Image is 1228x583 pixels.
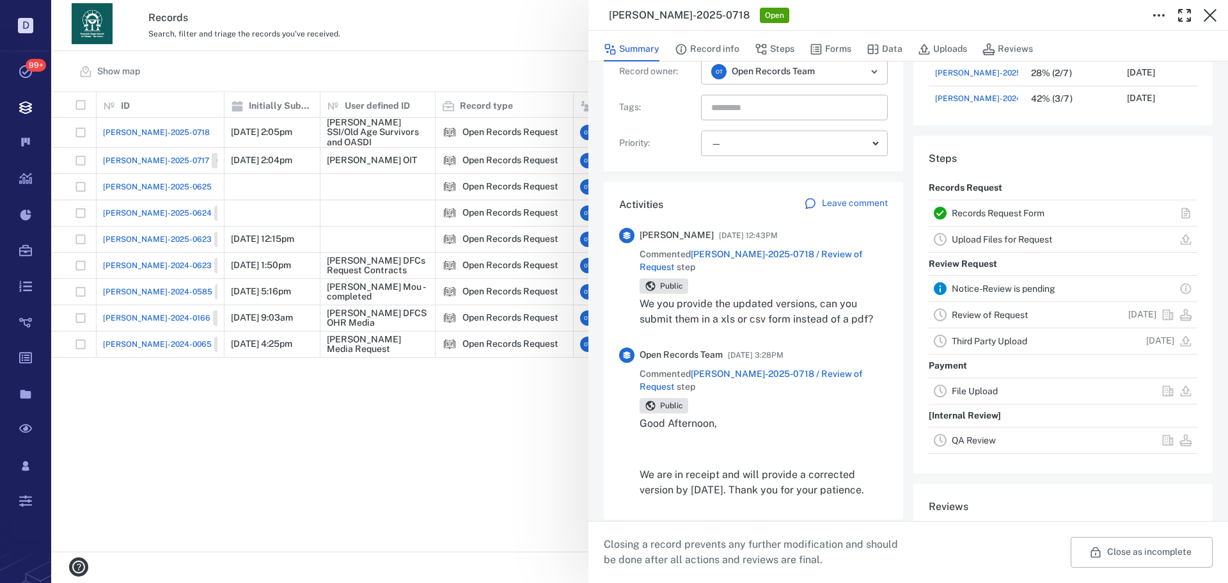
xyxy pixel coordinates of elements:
[728,347,783,363] span: [DATE] 3:28PM
[929,499,1197,515] h6: Reviews
[640,368,888,393] span: Commented step
[640,416,888,431] p: Good Afternoon,
[822,197,888,210] p: Leave comment
[675,37,739,61] button: Record info
[657,401,686,411] span: Public
[640,296,888,327] p: We you provide the updated versions, can you submit them in a xls or csv form instead of a pdf?
[804,197,888,212] a: Leave comment
[982,37,1033,61] button: Reviews
[913,484,1213,566] div: ReviewsThere is nothing here yet
[952,208,1044,218] a: Records Request Form
[929,454,998,477] p: Record Delivery
[1128,308,1156,321] p: [DATE]
[719,228,778,243] span: [DATE] 12:43PM
[762,10,787,21] span: Open
[929,177,1002,200] p: Records Request
[26,59,46,72] span: 99+
[640,467,888,498] p: We are in receipt and will provide a corrected version by [DATE]. Thank you for your patience.
[952,310,1028,320] a: Review of Request
[640,248,888,273] span: Commented step
[952,435,996,445] a: QA Review
[935,91,1082,106] a: [PERSON_NAME]-2024-0623
[619,197,663,212] h6: Activities
[952,234,1052,244] a: Upload Files for Request
[640,229,714,242] span: [PERSON_NAME]
[619,137,696,150] p: Priority :
[1127,67,1155,79] p: [DATE]
[1172,3,1197,28] button: Toggle Fullscreen
[711,136,867,151] div: —
[935,65,1079,81] a: [PERSON_NAME]-2025-0717
[1031,68,1072,78] div: 28% (2/7)
[604,37,659,61] button: Summary
[18,18,33,33] p: D
[952,386,998,396] a: File Upload
[619,65,696,78] p: Record owner :
[935,93,1044,104] span: [PERSON_NAME]-2024-0623
[657,281,686,292] span: Public
[1031,94,1073,104] div: 42% (3/7)
[865,63,883,81] button: Open
[929,253,997,276] p: Review Request
[867,37,902,61] button: Data
[640,349,723,362] span: Open Records Team
[604,182,903,530] div: ActivitiesLeave comment[PERSON_NAME][DATE] 12:43PMCommented[PERSON_NAME]-2025-0718 / Review of Re...
[913,136,1213,484] div: StepsRecords RequestRecords Request FormUpload Files for RequestReview RequestNotice-Review is pe...
[1071,537,1213,568] button: Close as incomplete
[918,37,967,61] button: Uploads
[1146,3,1172,28] button: Toggle to Edit Boxes
[609,8,750,23] h3: [PERSON_NAME]-2025-0718
[1146,335,1174,347] p: [DATE]
[935,67,1041,79] span: [PERSON_NAME]-2025-0717
[755,37,794,61] button: Steps
[929,404,1001,427] p: [Internal Review]
[732,65,815,78] span: Open Records Team
[1197,3,1223,28] button: Close
[1127,92,1155,105] p: [DATE]
[640,249,863,272] a: [PERSON_NAME]-2025-0718 / Review of Request
[711,64,727,79] div: O T
[604,537,908,568] p: Closing a record prevents any further modification and should be done after all actions and revie...
[619,101,696,114] p: Tags :
[929,355,967,378] p: Payment
[810,37,851,61] button: Forms
[952,336,1027,346] a: Third Party Upload
[29,9,55,20] span: Help
[952,284,1055,294] a: Notice-Review is pending
[929,151,1197,166] h6: Steps
[640,369,863,392] a: [PERSON_NAME]-2025-0718 / Review of Request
